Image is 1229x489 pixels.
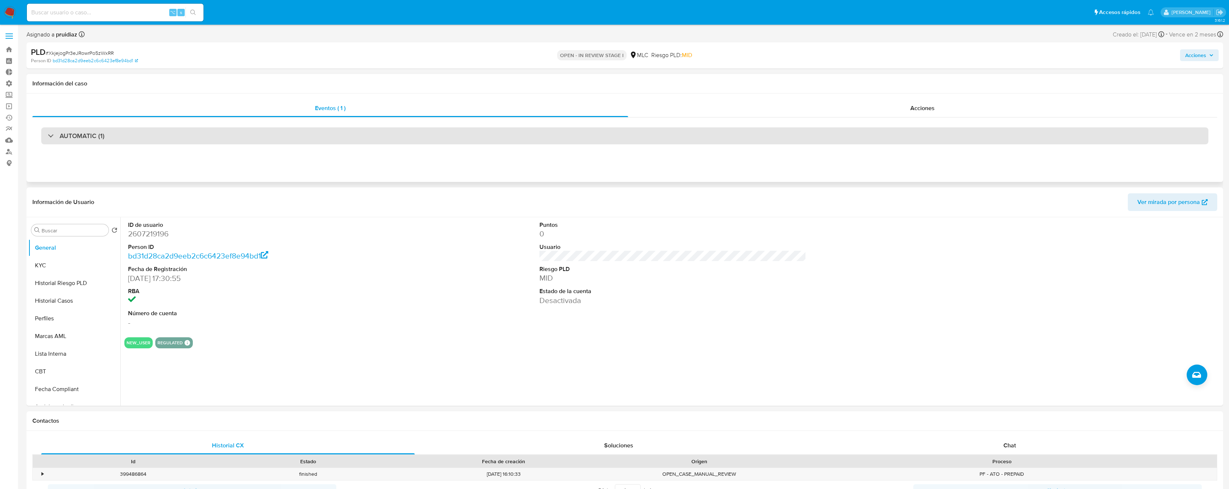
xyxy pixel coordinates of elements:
[128,309,395,317] dt: Número de cuenta
[42,471,43,478] div: •
[1003,441,1016,450] span: Chat
[170,9,176,16] span: ⌥
[60,132,105,140] h3: AUTOMATIC (1)
[28,310,120,327] button: Perfiles
[612,468,787,480] div: OPEN_CASE_MANUAL_REVIEW
[28,398,120,416] button: Anticipos de dinero
[185,7,201,18] button: search-icon
[34,227,40,233] button: Buscar
[1148,9,1154,15] a: Notificaciones
[910,104,935,112] span: Acciones
[128,250,269,261] a: bd31d28ca2d9eeb2c6c6423ef8e94bd1
[539,221,806,229] dt: Puntos
[1113,29,1164,39] div: Creado el: [DATE]
[787,468,1217,480] div: PF - ATO - PREPAID
[539,287,806,295] dt: Estado de la cuenta
[31,57,51,64] b: Person ID
[28,239,120,257] button: General
[42,227,106,234] input: Buscar
[1180,49,1219,61] button: Acciones
[128,287,395,295] dt: RBA
[1185,49,1206,61] span: Acciones
[32,80,1217,87] h1: Información del caso
[1172,9,1213,16] p: federico.luaces@mercadolibre.com
[28,327,120,345] button: Marcas AML
[51,458,216,465] div: Id
[41,127,1208,144] div: AUTOMATIC (1)
[539,295,806,306] dd: Desactivada
[128,221,395,229] dt: ID de usuario
[1166,29,1168,39] span: -
[226,458,391,465] div: Estado
[28,292,120,310] button: Historial Casos
[128,265,395,273] dt: Fecha de Registración
[651,51,692,59] span: Riesgo PLD:
[557,50,627,60] p: OPEN - IN REVIEW STAGE I
[401,458,606,465] div: Fecha de creación
[604,441,633,450] span: Soluciones
[46,49,114,57] span: # XkjejogPr3eJRowrPo5zWxRR
[46,468,221,480] div: 399486864
[128,317,395,328] dd: -
[128,229,395,239] dd: 2607219196
[682,51,692,59] span: MID
[53,57,138,64] a: bd31d28ca2d9eeb2c6c6423ef8e94bd1
[396,468,612,480] div: [DATE] 16:10:33
[32,198,94,206] h1: Información de Usuario
[539,273,806,283] dd: MID
[111,227,117,235] button: Volver al orden por defecto
[1169,31,1216,39] span: Vence en 2 meses
[28,363,120,380] button: CBT
[315,104,346,112] span: Eventos ( 1 )
[539,243,806,251] dt: Usuario
[31,46,46,58] b: PLD
[180,9,182,16] span: s
[212,441,244,450] span: Historial CX
[26,31,77,39] span: Asignado a
[792,458,1212,465] div: Proceso
[539,265,806,273] dt: Riesgo PLD
[1216,8,1223,16] a: Salir
[221,468,396,480] div: finished
[28,380,120,398] button: Fecha Compliant
[1128,193,1217,211] button: Ver mirada por persona
[28,274,120,292] button: Historial Riesgo PLD
[539,229,806,239] dd: 0
[28,257,120,274] button: KYC
[128,243,395,251] dt: Person ID
[54,30,77,39] b: pruidiaz
[32,417,1217,425] h1: Contactos
[28,345,120,363] button: Lista Interna
[27,8,203,17] input: Buscar usuario o caso...
[630,51,648,59] div: MLC
[617,458,782,465] div: Origen
[128,273,395,284] dd: [DATE] 17:30:55
[1099,8,1140,16] span: Accesos rápidos
[1137,193,1200,211] span: Ver mirada por persona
